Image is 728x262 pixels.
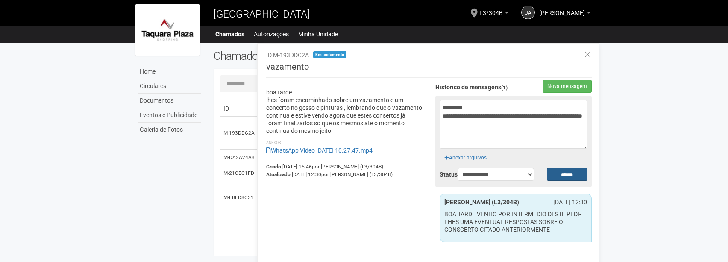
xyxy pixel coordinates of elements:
[543,80,592,93] button: Nova mensagem
[266,139,423,147] li: Anexos
[214,8,310,20] span: [GEOGRAPHIC_DATA]
[501,85,508,91] span: (1)
[435,84,508,91] strong: Histórico de mensagens
[321,171,393,177] span: por [PERSON_NAME] (L3/304B)
[254,28,289,40] a: Autorizações
[138,79,201,94] a: Circulares
[444,199,519,206] strong: [PERSON_NAME] (L3/304B)
[220,117,258,150] td: M-193DDC2A
[479,11,508,18] a: L3/304B
[521,6,535,19] a: ja
[266,52,309,59] span: ID M-193DDC2A
[292,171,393,177] span: [DATE] 12:30
[215,28,244,40] a: Chamados
[138,108,201,123] a: Eventos e Publicidade
[220,181,258,214] td: M-FBED8C31
[539,11,590,18] a: [PERSON_NAME]
[138,123,201,137] a: Galeria de Fotos
[539,1,585,16] span: jose alves de souza
[138,94,201,108] a: Documentos
[266,164,281,170] strong: Criado
[444,210,587,233] p: BOA TARDE VENHO POR INTERMEDIO DESTE PEDI-LHES UMA EVENTUAL RESPOSTAS SOBRE O CONSCERTO CITADO AN...
[135,4,200,56] img: logo.jpg
[266,62,592,78] h3: vazamento
[266,88,423,135] p: boa tarde lhes foram encaminhado sobre um vazamento e um concerto no gesso e pinturas , lembrando...
[282,164,383,170] span: [DATE] 15:46
[542,198,593,206] div: [DATE] 12:30
[440,171,445,178] label: Status
[298,28,338,40] a: Minha Unidade
[266,147,373,154] a: WhatsApp Video [DATE] 10.27.47.mp4
[313,51,346,58] span: Em andamento
[220,101,258,117] td: ID
[220,165,258,181] td: M-21CEC1FD
[220,150,258,165] td: M-DA2A24A8
[479,1,503,16] span: L3/304B
[266,171,291,177] strong: Atualizado
[138,65,201,79] a: Home
[214,50,364,62] h2: Chamados
[440,149,491,162] div: Anexar arquivos
[312,164,383,170] span: por [PERSON_NAME] (L3/304B)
